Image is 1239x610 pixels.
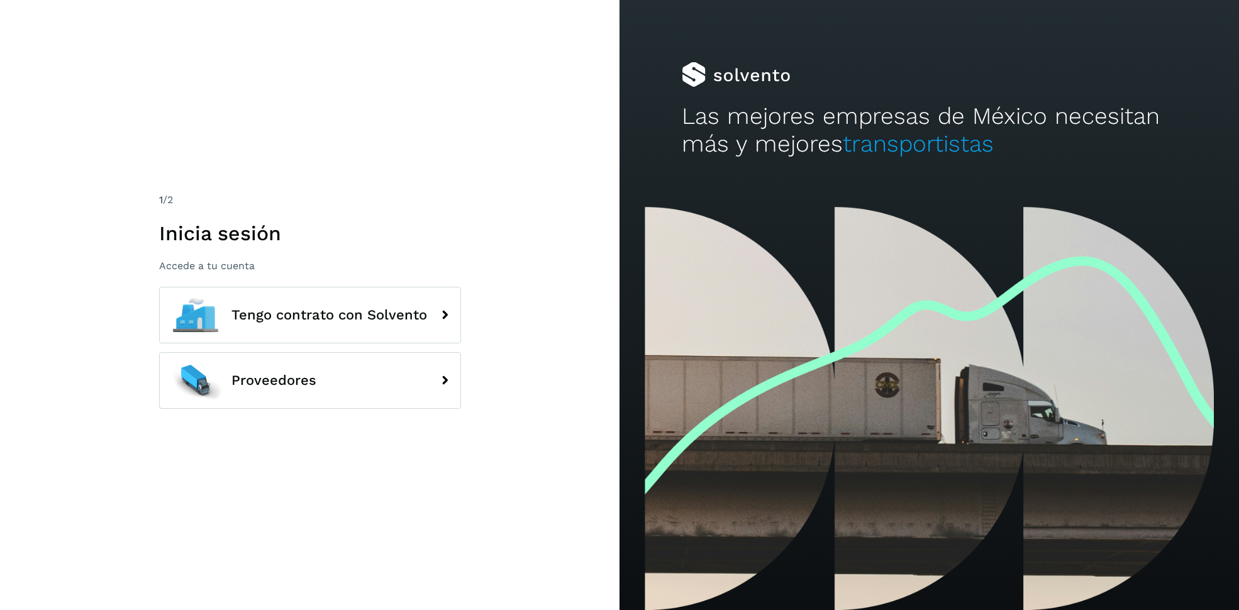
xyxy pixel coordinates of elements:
button: Tengo contrato con Solvento [159,287,461,343]
div: /2 [159,192,461,208]
h1: Inicia sesión [159,221,461,245]
span: Tengo contrato con Solvento [231,308,427,323]
button: Proveedores [159,352,461,409]
span: transportistas [843,130,994,157]
span: Proveedores [231,373,316,388]
span: 1 [159,194,163,206]
h2: Las mejores empresas de México necesitan más y mejores [682,103,1177,158]
p: Accede a tu cuenta [159,260,461,272]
